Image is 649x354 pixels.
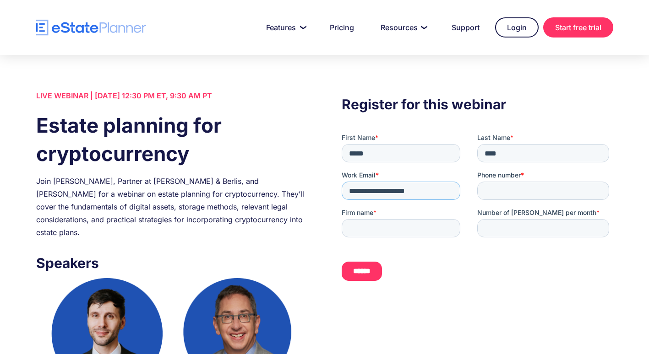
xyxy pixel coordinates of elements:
div: Join [PERSON_NAME], Partner at [PERSON_NAME] & Berlis, and [PERSON_NAME] for a webinar on estate ... [36,175,307,239]
h3: Register for this webinar [342,94,613,115]
a: Pricing [319,18,365,37]
a: Start free trial [543,17,613,38]
a: Support [441,18,491,37]
a: home [36,20,146,36]
a: Resources [370,18,436,37]
h3: Speakers [36,252,307,274]
iframe: Form 0 [342,133,613,289]
div: LIVE WEBINAR | [DATE] 12:30 PM ET, 9:30 AM PT [36,89,307,102]
h1: Estate planning for cryptocurrency [36,111,307,168]
a: Features [255,18,314,37]
a: Login [495,17,539,38]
